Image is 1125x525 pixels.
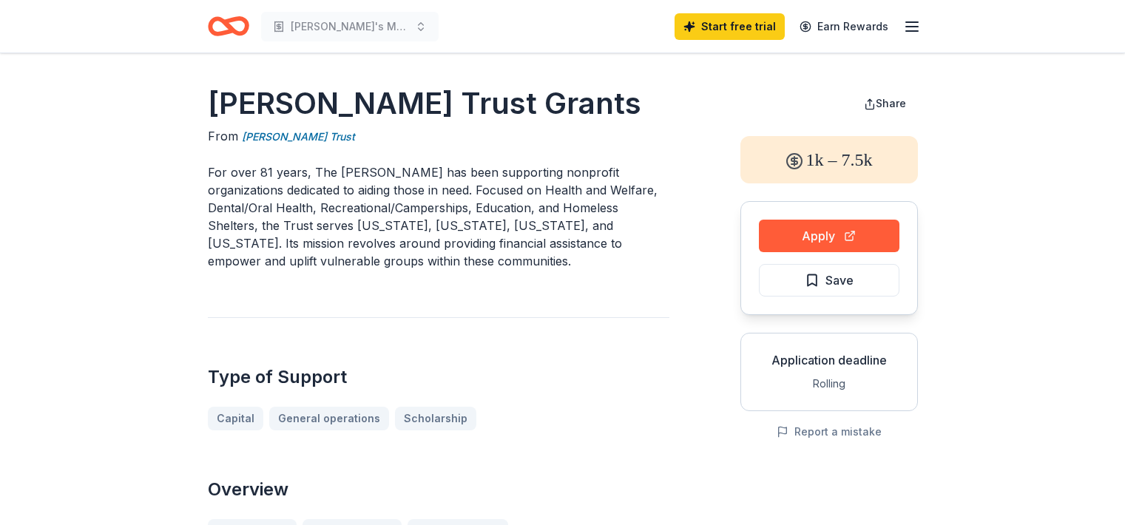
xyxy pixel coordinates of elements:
h1: [PERSON_NAME] Trust Grants [208,83,669,124]
button: Apply [759,220,899,252]
button: Share [852,89,918,118]
span: [PERSON_NAME]'s Memorial 5k [291,18,409,35]
a: Capital [208,407,263,430]
a: Earn Rewards [791,13,897,40]
span: Save [825,271,854,290]
a: Home [208,9,249,44]
a: Scholarship [395,407,476,430]
div: Application deadline [753,351,905,369]
a: General operations [269,407,389,430]
h2: Overview [208,478,669,501]
h2: Type of Support [208,365,669,389]
div: From [208,127,669,146]
a: Start free trial [675,13,785,40]
div: Rolling [753,375,905,393]
button: [PERSON_NAME]'s Memorial 5k [261,12,439,41]
button: Report a mistake [777,423,882,441]
a: [PERSON_NAME] Trust [242,128,355,146]
button: Save [759,264,899,297]
div: 1k – 7.5k [740,136,918,183]
span: Share [876,97,906,109]
p: For over 81 years, The [PERSON_NAME] has been supporting nonprofit organizations dedicated to aid... [208,163,669,270]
